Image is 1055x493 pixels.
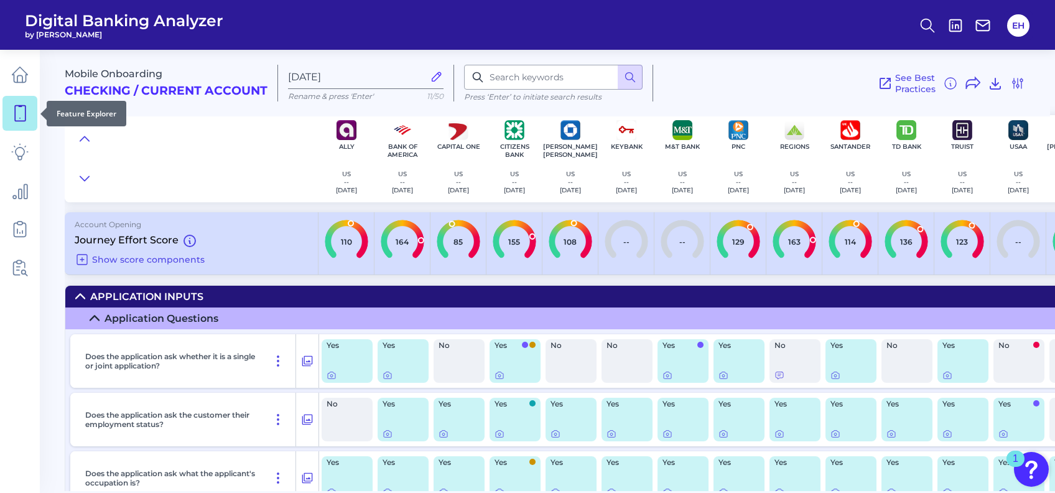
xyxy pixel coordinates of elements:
[437,143,480,151] p: Capital One
[495,459,528,466] span: Yes
[672,170,693,178] p: US
[543,143,598,159] p: [PERSON_NAME] [PERSON_NAME]
[381,220,424,263] label: 164
[651,211,713,273] input: --
[448,178,469,186] p: --
[65,84,267,98] h2: Checking / Current Account
[551,342,584,349] span: No
[987,211,1049,273] input: --
[830,143,870,151] p: Santander
[840,170,861,178] p: US
[896,170,917,178] p: US
[92,254,205,265] span: Show score components
[439,400,472,408] span: Yes
[336,170,357,178] p: US
[773,220,816,263] label: 163
[371,211,433,273] input: 164
[942,342,976,349] span: Yes
[997,220,1040,263] label: --
[75,220,308,229] p: Account Opening
[665,143,700,151] p: M&T Bank
[998,342,1032,349] span: No
[896,186,917,194] p: [DATE]
[819,211,881,273] input: 114
[718,459,752,466] span: Yes
[437,220,480,263] label: 85
[483,211,545,273] input: 155
[551,400,584,408] span: Yes
[830,400,864,408] span: Yes
[774,459,808,466] span: Yes
[495,400,528,408] span: Yes
[464,92,643,101] p: Press ‘Enter’ to initiate search results
[718,400,752,408] span: Yes
[840,186,861,194] p: [DATE]
[504,186,525,194] p: [DATE]
[717,220,760,263] label: 129
[886,400,920,408] span: Yes
[830,459,864,466] span: Yes
[75,252,207,267] button: Show score components
[672,178,693,186] p: --
[560,178,581,186] p: --
[1008,178,1029,186] p: --
[896,178,917,186] p: --
[707,211,769,273] input: 129
[763,211,825,273] input: 163
[491,143,537,159] p: Citizens Bank
[718,342,752,349] span: Yes
[607,400,640,408] span: Yes
[25,30,223,39] span: by [PERSON_NAME]
[85,469,256,487] p: Does the application ask what the applicant's occupation is?
[1013,459,1018,475] div: 1
[392,170,413,178] p: US
[892,143,921,151] p: TD Bank
[25,11,223,30] span: Digital Banking Analyzer
[288,92,444,101] p: Rename & press 'Enter'
[1008,186,1029,194] p: [DATE]
[662,459,696,466] span: Yes
[886,459,920,466] span: Yes
[504,178,525,186] p: --
[315,211,377,273] input: 110
[942,459,976,466] span: Yes
[616,170,637,178] p: US
[830,342,864,349] span: Yes
[464,65,643,90] input: Search keywords
[327,342,360,349] span: Yes
[327,459,360,466] span: Yes
[942,400,976,408] span: Yes
[1008,170,1029,178] p: US
[379,143,425,159] p: Bank of America
[951,143,974,151] p: Truist
[427,92,444,101] span: 11/50
[336,178,357,186] p: --
[495,342,521,349] span: Yes
[560,186,581,194] p: [DATE]
[952,170,973,178] p: US
[90,291,203,303] div: Application inputs
[952,178,973,186] p: --
[392,186,413,194] p: [DATE]
[439,459,472,466] span: Yes
[840,178,861,186] p: --
[327,400,360,408] span: No
[325,220,368,263] label: 110
[539,211,601,273] input: 108
[829,220,872,263] label: 114
[1014,452,1049,487] button: Open Resource Center, 1 new notification
[383,400,416,408] span: Yes
[931,211,993,273] input: 123
[616,178,637,186] p: --
[886,342,920,349] span: No
[1010,143,1027,151] p: USAA
[774,400,808,408] span: Yes
[339,143,355,151] p: Ally
[383,459,416,466] span: Yes
[611,143,643,151] p: KeyBank
[998,459,1032,466] span: Yes
[493,220,536,263] label: 155
[661,220,704,263] label: --
[427,211,489,273] input: 85
[560,170,581,178] p: US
